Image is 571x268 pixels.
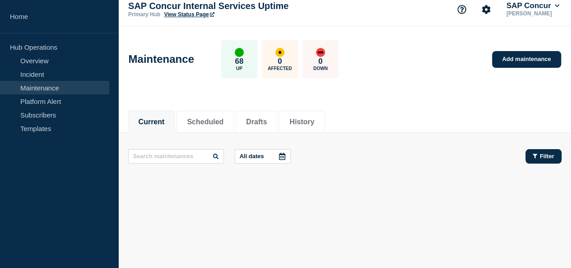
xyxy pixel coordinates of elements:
button: All dates [235,149,291,164]
p: 0 [278,57,282,66]
a: Add maintenance [492,51,561,68]
button: Current [139,118,165,126]
input: Search maintenances [128,149,224,164]
p: Up [236,66,242,71]
div: affected [275,48,284,57]
button: Filter [525,149,562,164]
a: View Status Page [164,11,214,18]
span: Filter [540,153,554,160]
h1: Maintenance [129,53,194,66]
button: Scheduled [187,118,223,126]
div: up [235,48,244,57]
p: SAP Concur Internal Services Uptime [128,1,309,11]
p: Primary Hub [128,11,160,18]
p: 68 [235,57,243,66]
p: 0 [318,57,322,66]
p: [PERSON_NAME] [505,10,561,17]
p: Down [313,66,328,71]
p: Affected [268,66,292,71]
p: All dates [240,153,264,160]
button: Drafts [246,118,267,126]
button: SAP Concur [505,1,561,10]
button: History [289,118,314,126]
div: down [316,48,325,57]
